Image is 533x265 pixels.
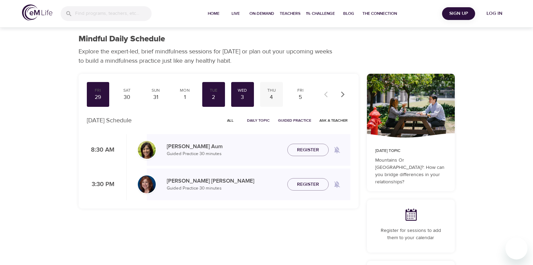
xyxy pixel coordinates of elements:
span: Live [227,10,244,17]
span: Sign Up [445,9,472,18]
span: Register [297,146,319,154]
p: [DATE] Schedule [87,116,132,125]
div: 5 [292,93,309,101]
img: logo [22,4,52,21]
div: 31 [147,93,164,101]
p: 3:30 PM [87,180,114,189]
p: Explore the expert-led, brief mindfulness sessions for [DATE] or plan out your upcoming weeks to ... [79,47,337,65]
div: 29 [90,93,107,101]
button: Guided Practice [275,115,314,126]
div: Tue [205,88,222,93]
span: Teachers [280,10,300,17]
iframe: Button to launch messaging window [505,237,527,259]
div: 2 [205,93,222,101]
button: Register [287,144,329,156]
button: Ask a Teacher [317,115,350,126]
div: Sat [118,88,135,93]
p: [PERSON_NAME] Aum [167,142,282,151]
span: Register [297,180,319,189]
div: 1 [176,93,193,101]
img: Alisha%20Aum%208-9-21.jpg [138,141,156,159]
span: All [222,117,239,124]
div: 30 [118,93,135,101]
span: Home [205,10,222,17]
span: On-Demand [249,10,274,17]
p: [DATE] Topic [375,148,447,154]
button: Log in [478,7,511,20]
p: Guided Practice · 30 minutes [167,185,282,192]
span: Daily Topic [247,117,270,124]
span: Remind me when a class goes live every Wednesday at 3:30 PM [329,176,345,193]
div: Sun [147,88,164,93]
p: Guided Practice · 30 minutes [167,151,282,157]
button: Daily Topic [244,115,273,126]
span: The Connection [362,10,397,17]
div: Wed [234,88,251,93]
p: [PERSON_NAME] [PERSON_NAME] [167,177,282,185]
div: Fri [292,88,309,93]
span: 1% Challenge [306,10,335,17]
input: Find programs, teachers, etc... [75,6,152,21]
p: Mountains Or [GEOGRAPHIC_DATA]?: How can you bridge differences in your relationships? [375,157,447,186]
div: 3 [234,93,251,101]
span: Ask a Teacher [319,117,348,124]
span: Blog [340,10,357,17]
h1: Mindful Daily Schedule [79,34,165,44]
img: Elaine_Smookler-min.jpg [138,175,156,193]
button: Register [287,178,329,191]
p: Register for sessions to add them to your calendar [375,227,447,242]
span: Guided Practice [278,117,311,124]
span: Remind me when a class goes live every Wednesday at 8:30 AM [329,142,345,158]
div: Thu [263,88,280,93]
button: Sign Up [442,7,475,20]
div: 4 [263,93,280,101]
div: Mon [176,88,193,93]
span: Log in [481,9,508,18]
div: Fri [90,88,107,93]
p: 8:30 AM [87,145,114,155]
button: All [219,115,242,126]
